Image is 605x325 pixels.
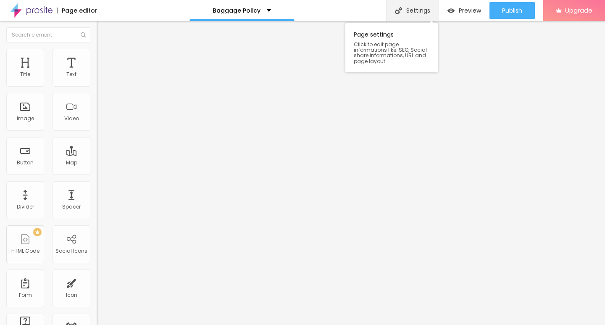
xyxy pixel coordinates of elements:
[439,2,489,19] button: Preview
[6,27,90,42] input: Search element
[447,7,455,14] img: view-1.svg
[57,8,97,13] div: Page editor
[354,42,429,64] span: Click to edit page informations like: SEO, Social share informations, URL and page layout.
[17,116,34,122] div: Image
[11,248,39,254] div: HTML Code
[395,7,402,14] img: Icone
[459,7,481,14] span: Preview
[97,21,605,325] iframe: Editor
[66,292,77,298] div: Icon
[81,32,86,37] img: Icone
[345,23,438,72] div: Page settings
[66,71,76,77] div: Text
[489,2,535,19] button: Publish
[17,160,34,166] div: Button
[64,116,79,122] div: Video
[20,71,30,77] div: Title
[62,204,81,210] div: Spacer
[17,204,34,210] div: Divider
[502,7,522,14] span: Publish
[565,7,592,14] span: Upgrade
[19,292,32,298] div: Form
[66,160,77,166] div: Map
[213,8,260,13] p: Baggage Policy
[55,248,87,254] div: Social Icons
